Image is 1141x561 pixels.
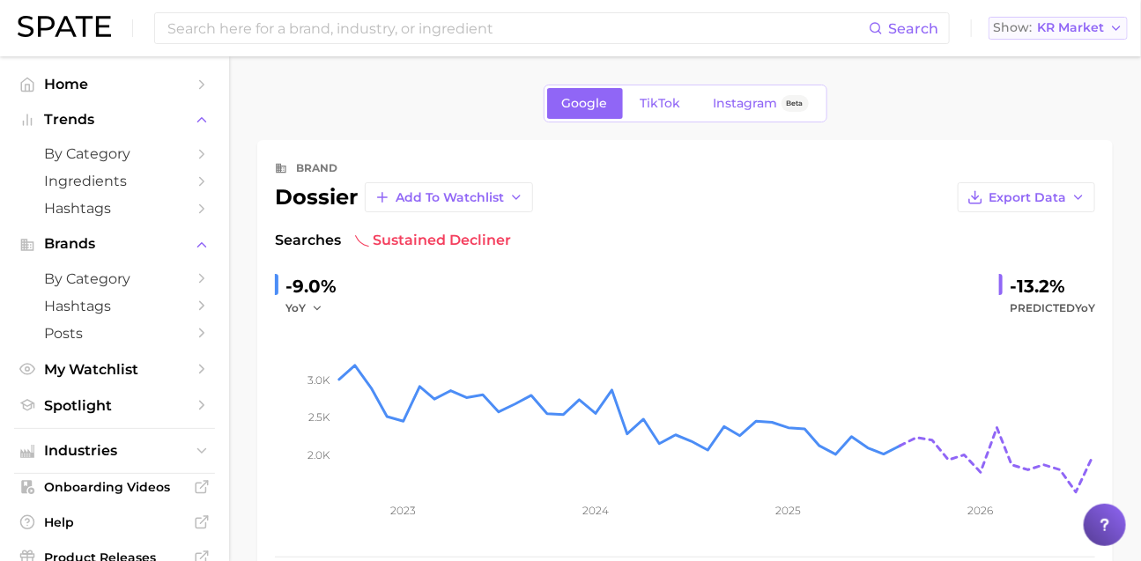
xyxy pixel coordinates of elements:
img: sustained decliner [355,233,369,247]
a: Spotlight [14,392,215,419]
tspan: 2025 [776,504,802,517]
span: Help [44,514,185,530]
span: Home [44,76,185,92]
button: ShowKR Market [989,17,1128,40]
span: Hashtags [44,298,185,314]
tspan: 2.0k [307,448,330,461]
a: Onboarding Videos [14,474,215,500]
a: InstagramBeta [699,88,824,119]
a: Posts [14,320,215,347]
button: YoY [285,298,323,319]
a: by Category [14,140,215,167]
tspan: 2024 [582,504,609,517]
a: Hashtags [14,292,215,320]
span: by Category [44,270,185,287]
span: Hashtags [44,200,185,217]
span: Onboarding Videos [44,479,185,495]
button: Trends [14,107,215,133]
a: Help [14,509,215,535]
div: -13.2% [1010,272,1095,300]
span: by Category [44,145,185,162]
img: SPATE [18,16,111,37]
div: brand [296,158,337,179]
a: My Watchlist [14,356,215,383]
button: Brands [14,231,215,257]
span: Trends [44,112,185,128]
div: dossier [275,187,358,208]
span: TikTok [641,96,681,111]
div: -9.0% [285,272,337,300]
a: Home [14,70,215,98]
a: Google [547,88,623,119]
tspan: 2.5k [308,411,330,424]
span: Search [888,20,938,37]
span: My Watchlist [44,361,185,378]
span: Ingredients [44,173,185,189]
span: Searches [275,230,341,251]
span: Spotlight [44,397,185,414]
tspan: 2023 [391,504,417,517]
tspan: 3.0k [307,373,330,387]
span: Export Data [989,190,1066,205]
span: Brands [44,236,185,252]
button: Industries [14,438,215,464]
span: YoY [285,300,306,315]
input: Search here for a brand, industry, or ingredient [166,13,869,43]
span: sustained decliner [355,230,511,251]
tspan: 2026 [968,504,994,517]
span: Predicted [1010,298,1095,319]
span: Industries [44,443,185,459]
button: Add to Watchlist [365,182,533,212]
a: TikTok [626,88,696,119]
span: KR Market [1037,23,1104,33]
span: Show [993,23,1032,33]
span: Add to Watchlist [396,190,504,205]
span: YoY [1075,301,1095,314]
a: by Category [14,265,215,292]
span: Beta [787,96,804,111]
button: Export Data [958,182,1095,212]
span: Google [562,96,608,111]
span: Instagram [714,96,778,111]
span: Posts [44,325,185,342]
a: Hashtags [14,195,215,222]
a: Ingredients [14,167,215,195]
